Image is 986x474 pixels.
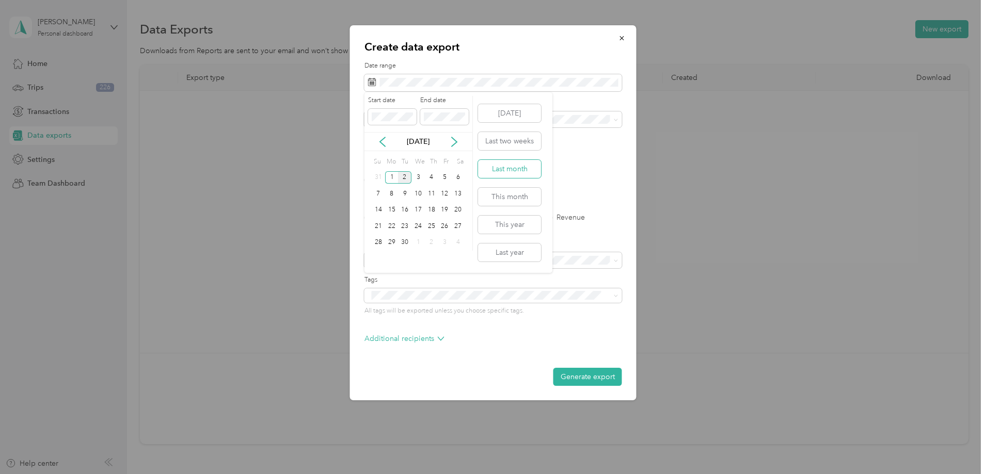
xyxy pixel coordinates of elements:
div: 5 [438,171,452,184]
div: 22 [385,220,399,233]
button: Last two weeks [478,132,541,150]
div: 4 [425,171,438,184]
div: Su [372,155,381,169]
button: This month [478,188,541,206]
label: End date [420,96,469,105]
div: 15 [385,204,399,217]
label: Start date [368,96,417,105]
button: [DATE] [478,104,541,122]
p: Additional recipients [364,333,444,344]
div: 23 [398,220,411,233]
div: Mo [385,155,396,169]
div: 14 [372,204,385,217]
div: Fr [441,155,451,169]
div: 3 [438,236,452,249]
div: 13 [451,187,465,200]
p: Create data export [364,40,622,54]
div: 20 [451,204,465,217]
div: 2 [425,236,438,249]
div: Tu [400,155,409,169]
div: 30 [398,236,411,249]
button: This year [478,216,541,234]
button: Generate export [553,368,622,386]
div: 9 [398,187,411,200]
div: 31 [372,171,385,184]
div: 21 [372,220,385,233]
div: 6 [451,171,465,184]
div: 28 [372,236,385,249]
div: 3 [411,171,425,184]
div: 17 [411,204,425,217]
div: 1 [411,236,425,249]
div: 16 [398,204,411,217]
div: 1 [385,171,399,184]
div: 10 [411,187,425,200]
label: Revenue [546,214,585,221]
div: 24 [411,220,425,233]
div: We [413,155,425,169]
button: Last month [478,160,541,178]
div: 26 [438,220,452,233]
div: Sa [455,155,465,169]
div: Th [428,155,438,169]
div: 18 [425,204,438,217]
label: Tags [364,275,622,285]
div: 25 [425,220,438,233]
div: 2 [398,171,411,184]
p: All tags will be exported unless you choose specific tags. [364,306,622,316]
div: 7 [372,187,385,200]
div: 4 [451,236,465,249]
div: 19 [438,204,452,217]
div: 11 [425,187,438,200]
button: Last year [478,243,541,261]
div: 12 [438,187,452,200]
div: 29 [385,236,399,249]
iframe: Everlance-gr Chat Button Frame [928,416,986,474]
div: 27 [451,220,465,233]
div: 8 [385,187,399,200]
label: Date range [364,61,622,71]
p: [DATE] [396,136,440,147]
